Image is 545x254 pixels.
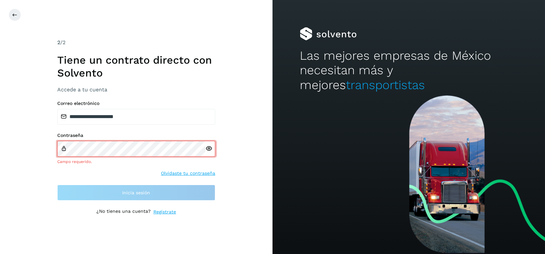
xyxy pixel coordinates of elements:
[161,170,215,177] a: Olvidaste tu contraseña
[57,101,215,106] label: Correo electrónico
[57,133,215,138] label: Contraseña
[57,185,215,201] button: Inicia sesión
[57,54,215,79] h1: Tiene un contrato directo con Solvento
[57,39,215,47] div: /2
[122,190,150,195] span: Inicia sesión
[346,78,425,92] span: transportistas
[57,159,215,165] div: Campo requerido.
[96,208,151,215] p: ¿No tienes una cuenta?
[300,48,518,92] h2: Las mejores empresas de México necesitan más y mejores
[57,39,60,46] span: 2
[57,86,215,93] h3: Accede a tu cuenta
[153,208,176,215] a: Regístrate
